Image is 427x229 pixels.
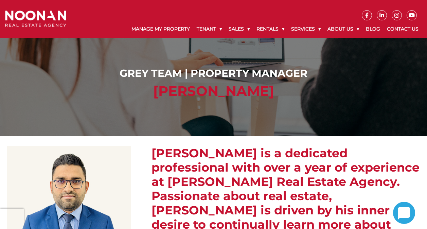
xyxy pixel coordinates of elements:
[7,67,420,80] h1: Grey Team | Property Manager
[7,83,420,99] h2: [PERSON_NAME]
[128,20,193,38] a: Manage My Property
[193,20,225,38] a: Tenant
[384,20,422,38] a: Contact Us
[253,20,288,38] a: Rentals
[288,20,324,38] a: Services
[5,11,66,28] img: Noonan Real Estate Agency
[225,20,253,38] a: Sales
[324,20,362,38] a: About Us
[362,20,384,38] a: Blog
